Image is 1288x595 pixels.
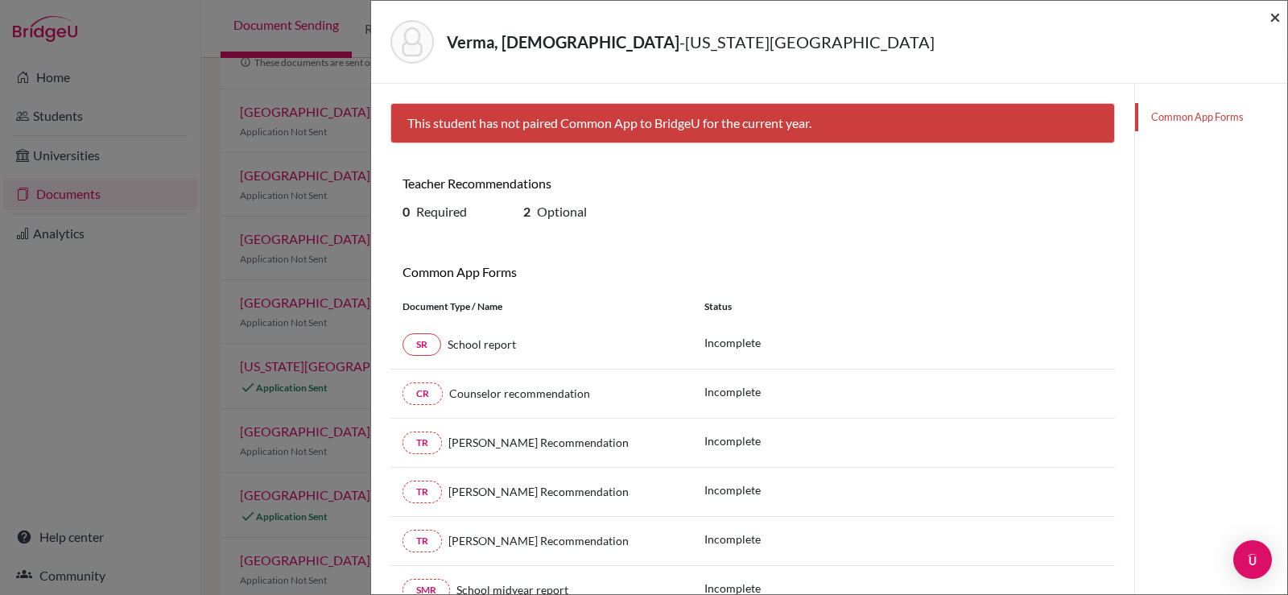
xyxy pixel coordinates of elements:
[390,300,692,314] div: Document Type / Name
[704,383,761,400] p: Incomplete
[448,485,629,498] span: [PERSON_NAME] Recommendation
[402,382,443,405] a: CR
[448,337,516,351] span: School report
[704,531,761,547] p: Incomplete
[448,534,629,547] span: [PERSON_NAME] Recommendation
[402,530,442,552] a: TR
[449,386,590,400] span: Counselor recommendation
[402,481,442,503] a: TR
[447,32,679,52] strong: Verma, [DEMOGRAPHIC_DATA]
[704,432,761,449] p: Incomplete
[402,176,741,191] h6: Teacher Recommendations
[402,333,441,356] a: SR
[402,432,442,454] a: TR
[390,103,1115,143] div: This student has not paired Common App to BridgeU for the current year.
[1135,103,1287,131] a: Common App Forms
[416,204,467,219] span: Required
[402,204,410,219] b: 0
[448,436,629,449] span: [PERSON_NAME] Recommendation
[523,204,530,219] b: 2
[1233,540,1272,579] div: Open Intercom Messenger
[692,300,1115,314] div: Status
[1269,5,1281,28] span: ×
[704,334,761,351] p: Incomplete
[537,204,587,219] span: Optional
[679,32,935,52] span: - [US_STATE][GEOGRAPHIC_DATA]
[704,481,761,498] p: Incomplete
[1269,7,1281,27] button: Close
[402,264,741,279] h6: Common App Forms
